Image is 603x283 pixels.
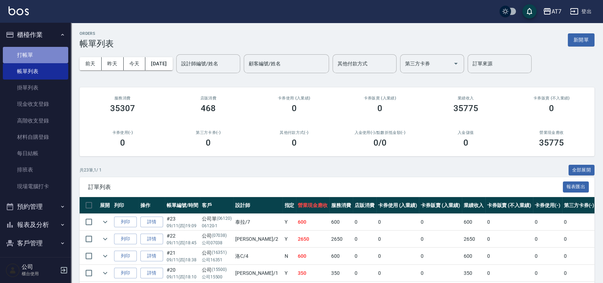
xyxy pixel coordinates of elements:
[485,214,533,230] td: 0
[533,231,562,247] td: 0
[233,248,282,265] td: 洛C /4
[562,231,596,247] td: 0
[3,113,68,129] a: 高階收支登錄
[562,248,596,265] td: 0
[568,36,594,43] a: 新開單
[563,183,589,190] a: 報表匯出
[114,234,137,245] button: 列印
[165,214,200,230] td: #23
[206,138,211,148] h3: 0
[3,47,68,63] a: 打帳單
[3,96,68,112] a: 現金收支登錄
[540,4,564,19] button: AT7
[114,268,137,279] button: 列印
[202,240,232,246] p: 公司07038
[292,138,297,148] h3: 0
[376,265,419,282] td: 0
[296,197,329,214] th: 營業現金應收
[124,57,146,70] button: 今天
[3,80,68,96] a: 掛單列表
[202,257,232,263] p: 公司16351
[292,103,297,113] h3: 0
[167,257,198,263] p: 09/11 (四) 18:38
[462,197,485,214] th: 業績收入
[376,248,419,265] td: 0
[260,96,329,100] h2: 卡券使用 (入業績)
[202,249,232,257] div: 公司
[200,197,234,214] th: 客戶
[80,31,114,36] h2: ORDERS
[3,129,68,145] a: 材料自購登錄
[202,232,232,240] div: 公司
[202,223,232,229] p: 06120-1
[120,138,125,148] h3: 0
[88,96,157,100] h3: 服務消費
[3,197,68,216] button: 預約管理
[202,215,232,223] div: 公司單
[3,145,68,162] a: 每日結帳
[233,214,282,230] td: 泰拉 /7
[431,130,500,135] h2: 入金儲值
[485,197,533,214] th: 卡券販賣 (不入業績)
[217,215,232,223] p: (06120)
[376,197,419,214] th: 卡券使用 (入業績)
[80,39,114,49] h3: 帳單列表
[112,197,139,214] th: 列印
[80,167,102,173] p: 共 23 筆, 1 / 1
[431,96,500,100] h2: 業績收入
[3,178,68,195] a: 現場電腦打卡
[522,4,537,18] button: save
[282,231,296,247] td: Y
[373,138,387,148] h3: 0 /0
[549,103,554,113] h3: 0
[202,266,232,274] div: 公司
[329,248,353,265] td: 600
[3,234,68,252] button: 客戶管理
[329,214,353,230] td: 600
[100,268,111,278] button: expand row
[202,274,232,280] p: 公司15500
[233,231,282,247] td: [PERSON_NAME] /2
[419,248,462,265] td: 0
[100,251,111,261] button: expand row
[165,197,200,214] th: 帳單編號/時間
[346,130,415,135] h2: 入金使用(-) /點數折抵金額(-)
[329,265,353,282] td: 350
[140,234,163,245] a: 詳情
[6,263,20,277] img: Person
[212,266,227,274] p: (15500)
[353,265,376,282] td: 0
[562,265,596,282] td: 0
[533,214,562,230] td: 0
[346,96,415,100] h2: 卡券販賣 (入業績)
[419,231,462,247] td: 0
[165,265,200,282] td: #20
[233,197,282,214] th: 設計師
[567,5,594,18] button: 登出
[533,197,562,214] th: 卡券使用(-)
[145,57,172,70] button: [DATE]
[140,217,163,228] a: 詳情
[296,214,329,230] td: 600
[453,103,478,113] h3: 35775
[353,248,376,265] td: 0
[551,7,561,16] div: AT7
[88,130,157,135] h2: 卡券使用(-)
[165,231,200,247] td: #22
[485,265,533,282] td: 0
[533,248,562,265] td: 0
[260,130,329,135] h2: 其他付款方式(-)
[3,26,68,44] button: 櫃檯作業
[463,138,468,148] h3: 0
[102,57,124,70] button: 昨天
[329,231,353,247] td: 2650
[296,248,329,265] td: 600
[462,214,485,230] td: 600
[80,57,102,70] button: 前天
[419,197,462,214] th: 卡券販賣 (入業績)
[212,232,227,240] p: (07038)
[563,181,589,192] button: 報表匯出
[3,252,68,271] button: 員工及薪資
[212,249,227,257] p: (16351)
[353,197,376,214] th: 店販消費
